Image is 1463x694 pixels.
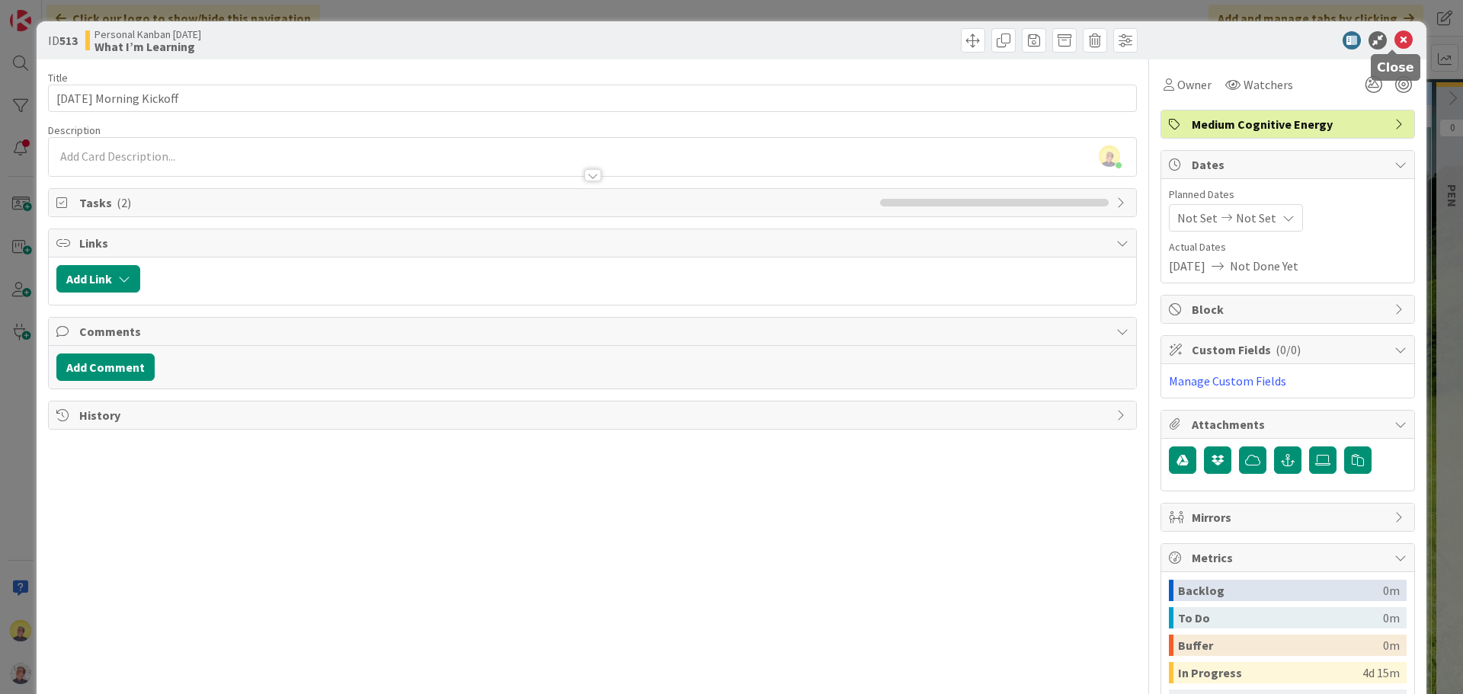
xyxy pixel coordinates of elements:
span: Not Set [1236,209,1276,227]
label: Title [48,71,68,85]
span: Block [1192,300,1387,318]
span: Mirrors [1192,508,1387,526]
img: nKUMuoDhFNTCsnC9MIPQkgZgJ2SORMcs.jpeg [1099,146,1120,167]
div: 0m [1383,635,1400,656]
input: type card name here... [48,85,1137,112]
span: ( 2 ) [117,195,131,210]
span: [DATE] [1169,257,1205,275]
div: To Do [1178,607,1383,628]
button: Add Comment [56,353,155,381]
span: Not Done Yet [1230,257,1298,275]
span: Actual Dates [1169,239,1407,255]
span: Links [79,234,1109,252]
h5: Close [1377,60,1414,75]
span: Custom Fields [1192,341,1387,359]
button: Add Link [56,265,140,293]
span: Personal Kanban [DATE] [94,28,201,40]
div: 0m [1383,580,1400,601]
span: Tasks [79,193,872,212]
span: Attachments [1192,415,1387,433]
a: Manage Custom Fields [1169,373,1286,389]
div: Buffer [1178,635,1383,656]
span: Dates [1192,155,1387,174]
span: Comments [79,322,1109,341]
span: Medium Cognitive Energy [1192,115,1387,133]
div: Backlog [1178,580,1383,601]
div: 4d 15m [1362,662,1400,683]
span: Owner [1177,75,1212,94]
span: Not Set [1177,209,1218,227]
span: ID [48,31,78,50]
div: In Progress [1178,662,1362,683]
span: History [79,406,1109,424]
div: 0m [1383,607,1400,628]
b: What I’m Learning [94,40,201,53]
b: 513 [59,33,78,48]
span: ( 0/0 ) [1276,342,1301,357]
span: Watchers [1244,75,1293,94]
span: Planned Dates [1169,187,1407,203]
span: Metrics [1192,548,1387,567]
span: Description [48,123,101,137]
